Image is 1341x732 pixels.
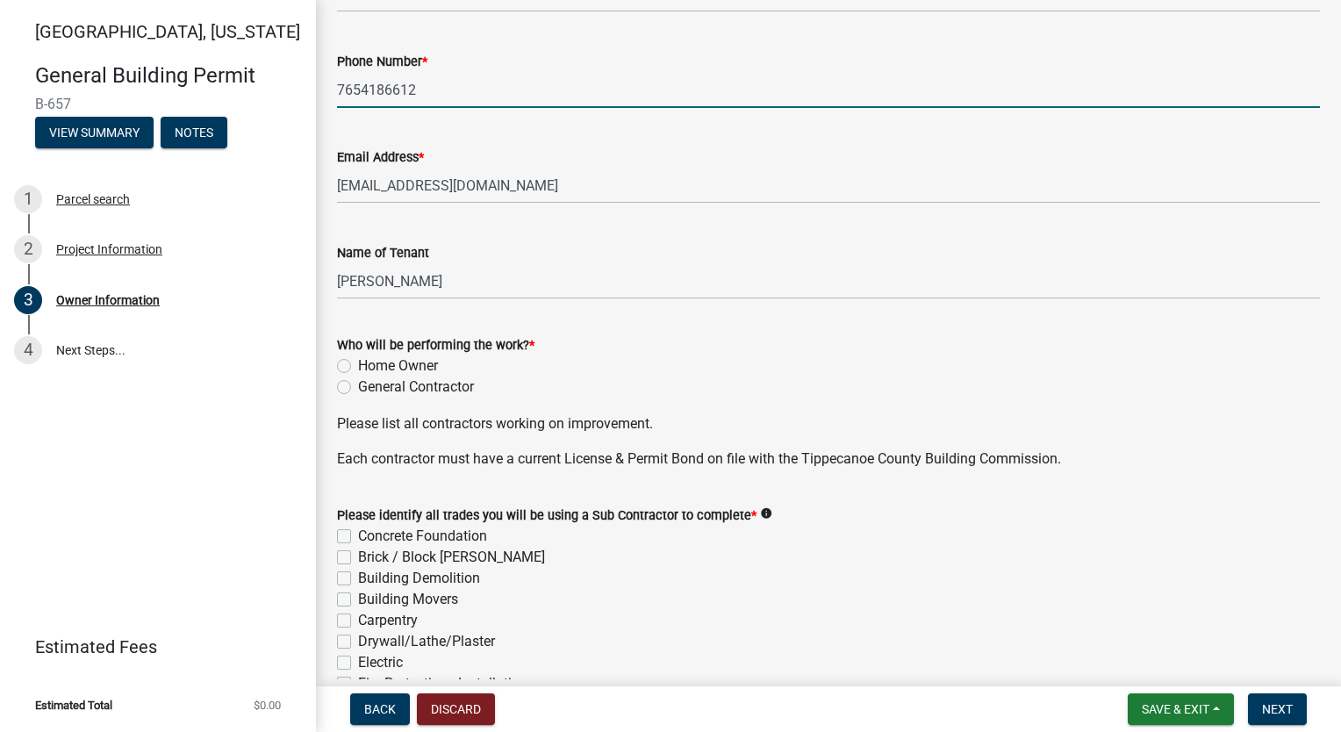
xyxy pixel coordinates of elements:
div: 3 [14,286,42,314]
span: Save & Exit [1142,702,1209,716]
label: Email Address [337,152,424,164]
p: Please list all contractors working on improvement. [337,413,1320,434]
label: Name of Tenant [337,248,429,260]
label: Building Movers [358,589,458,610]
label: Fire Protections Installation [358,673,527,694]
div: Project Information [56,243,162,255]
label: Please identify all trades you will be using a Sub Contractor to complete [337,510,757,522]
span: Back [364,702,396,716]
label: Phone Number [337,56,427,68]
button: Back [350,693,410,725]
label: General Contractor [358,377,474,398]
span: [GEOGRAPHIC_DATA], [US_STATE] [35,21,300,42]
span: B-657 [35,96,281,112]
button: Discard [417,693,495,725]
label: Building Demolition [358,568,480,589]
button: Notes [161,117,227,148]
a: Estimated Fees [14,629,288,664]
span: Next [1262,702,1293,716]
label: Drywall/Lathe/Plaster [358,631,495,652]
label: Who will be performing the work? [337,340,534,352]
button: Next [1248,693,1307,725]
label: Electric [358,652,403,673]
button: Save & Exit [1128,693,1234,725]
button: View Summary [35,117,154,148]
h4: General Building Permit [35,63,302,89]
label: Brick / Block [PERSON_NAME] [358,547,545,568]
wm-modal-confirm: Notes [161,126,227,140]
div: 1 [14,185,42,213]
label: Carpentry [358,610,418,631]
div: Owner Information [56,294,160,306]
div: Parcel search [56,193,130,205]
span: Estimated Total [35,700,112,711]
p: Each contractor must have a current License & Permit Bond on file with the Tippecanoe County Buil... [337,449,1320,470]
wm-modal-confirm: Summary [35,126,154,140]
div: 2 [14,235,42,263]
label: Home Owner [358,355,438,377]
div: 4 [14,336,42,364]
label: Concrete Foundation [358,526,487,547]
i: info [760,507,772,520]
span: $0.00 [254,700,281,711]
